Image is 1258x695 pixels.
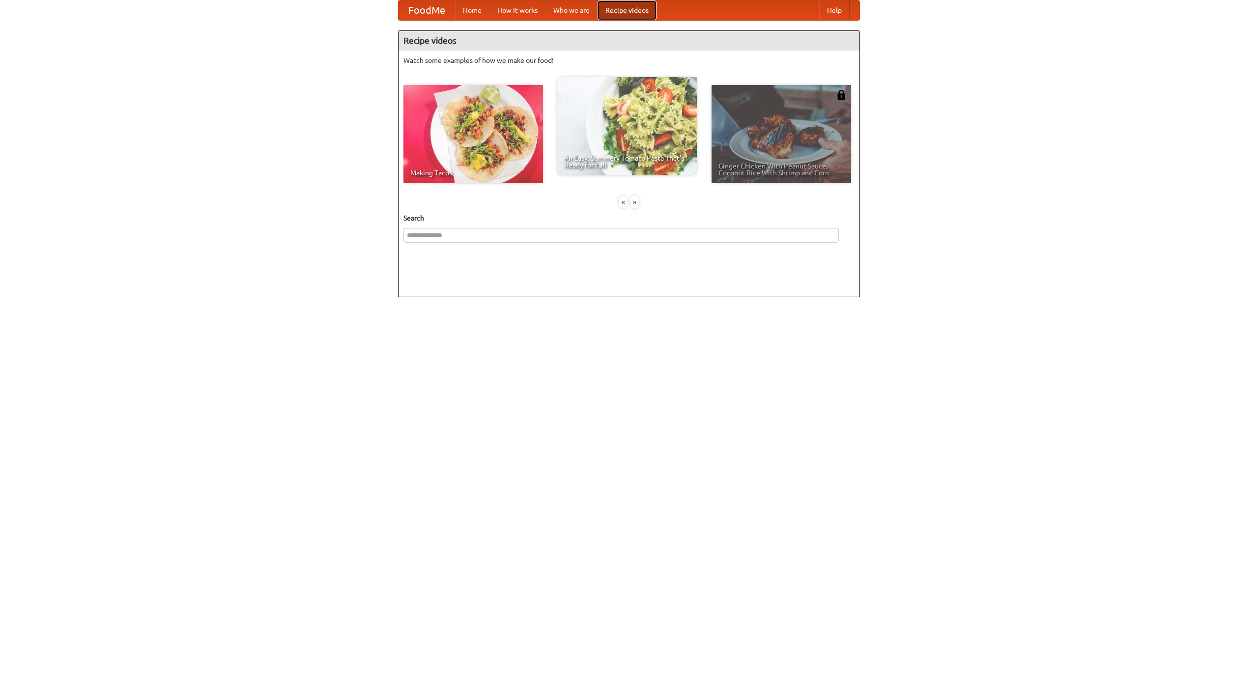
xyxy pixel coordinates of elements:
span: An Easy, Summery Tomato Pasta That's Ready for Fall [564,155,690,168]
a: Making Tacos [403,85,543,183]
div: » [630,196,639,208]
img: 483408.png [836,90,846,100]
a: Who we are [545,0,598,20]
a: An Easy, Summery Tomato Pasta That's Ready for Fall [557,77,697,175]
a: Recipe videos [598,0,657,20]
span: Making Tacos [410,169,536,176]
a: Home [455,0,489,20]
div: « [619,196,628,208]
a: FoodMe [399,0,455,20]
p: Watch some examples of how we make our food! [403,56,855,65]
h5: Search [403,213,855,223]
a: Help [819,0,850,20]
a: How it works [489,0,545,20]
h4: Recipe videos [399,31,859,51]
